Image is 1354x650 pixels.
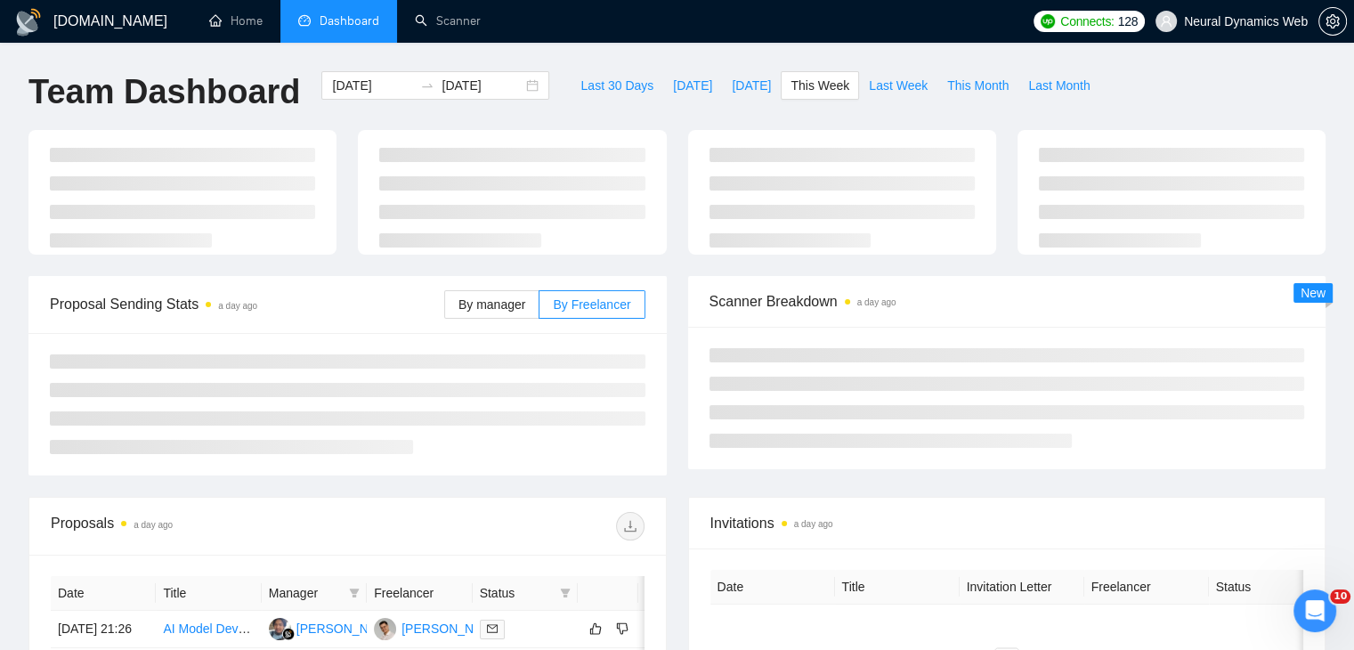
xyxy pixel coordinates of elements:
[269,583,342,603] span: Manager
[50,293,444,315] span: Proposal Sending Stats
[420,78,434,93] span: to
[487,623,498,634] span: mail
[663,71,722,100] button: [DATE]
[401,619,504,638] div: [PERSON_NAME]
[585,618,606,639] button: like
[709,290,1305,313] span: Scanner Breakdown
[134,520,173,530] time: a day ago
[374,621,504,635] a: MK[PERSON_NAME]
[1084,570,1209,605] th: Freelancer
[269,621,399,635] a: AS[PERSON_NAME]
[710,512,1304,534] span: Invitations
[51,576,156,611] th: Date
[1028,76,1090,95] span: Last Month
[345,580,363,606] span: filter
[1293,589,1336,632] iframe: Intercom live chat
[869,76,928,95] span: Last Week
[14,8,43,37] img: logo
[732,76,771,95] span: [DATE]
[1209,570,1334,605] th: Status
[553,297,630,312] span: By Freelancer
[156,611,261,648] td: AI Model Development for Stock Analysis
[458,297,525,312] span: By manager
[28,71,300,113] h1: Team Dashboard
[612,618,633,639] button: dislike
[616,622,628,636] span: dislike
[1318,7,1347,36] button: setting
[580,76,653,95] span: Last 30 Days
[296,619,399,638] div: [PERSON_NAME]
[937,71,1018,100] button: This Month
[209,13,263,28] a: homeHome
[374,618,396,640] img: MK
[298,14,311,27] span: dashboard
[589,622,602,636] span: like
[960,570,1084,605] th: Invitation Letter
[420,78,434,93] span: swap-right
[262,576,367,611] th: Manager
[857,297,896,307] time: a day ago
[859,71,937,100] button: Last Week
[332,76,413,95] input: Start date
[1060,12,1114,31] span: Connects:
[794,519,833,529] time: a day ago
[51,611,156,648] td: [DATE] 21:26
[1118,12,1138,31] span: 128
[1041,14,1055,28] img: upwork-logo.png
[156,576,261,611] th: Title
[320,13,379,28] span: Dashboard
[163,622,391,636] a: AI Model Development for Stock Analysis
[947,76,1009,95] span: This Month
[480,583,553,603] span: Status
[349,588,360,598] span: filter
[560,588,571,598] span: filter
[367,576,472,611] th: Freelancer
[1301,286,1326,300] span: New
[415,13,481,28] a: searchScanner
[269,618,291,640] img: AS
[1318,14,1347,28] a: setting
[722,71,781,100] button: [DATE]
[1330,589,1350,604] span: 10
[556,580,574,606] span: filter
[710,570,835,605] th: Date
[442,76,523,95] input: End date
[1160,15,1172,28] span: user
[571,71,663,100] button: Last 30 Days
[673,76,712,95] span: [DATE]
[791,76,849,95] span: This Week
[218,301,257,311] time: a day ago
[1018,71,1099,100] button: Last Month
[51,512,347,540] div: Proposals
[781,71,859,100] button: This Week
[1319,14,1346,28] span: setting
[835,570,960,605] th: Title
[282,628,295,640] img: gigradar-bm.png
